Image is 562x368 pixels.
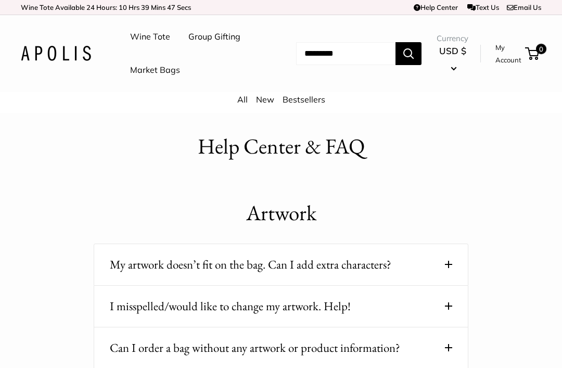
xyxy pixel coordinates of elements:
a: All [237,94,248,105]
button: My artwork doesn’t fit on the bag. Can I add extra characters? [110,255,452,275]
a: Email Us [507,3,541,11]
span: USD $ [439,45,466,56]
h1: Help Center & FAQ [198,131,365,162]
span: Currency [437,31,468,46]
span: Secs [177,3,191,11]
img: Apolis [21,46,91,61]
span: 39 [141,3,149,11]
a: Bestsellers [283,94,325,105]
span: 47 [167,3,175,11]
a: My Account [495,41,521,67]
a: Group Gifting [188,29,240,45]
a: 0 [526,47,539,60]
span: 0 [536,44,546,54]
span: 10 [119,3,127,11]
a: Text Us [467,3,499,11]
a: New [256,94,274,105]
h1: Artwork [94,198,468,229]
span: Mins [151,3,165,11]
input: Search... [296,42,395,65]
a: Market Bags [130,62,180,78]
span: Hrs [129,3,139,11]
a: Wine Tote [130,29,170,45]
button: USD $ [437,43,468,76]
a: Help Center [414,3,458,11]
button: Can I order a bag without any artwork or product information? [110,338,452,358]
button: Search [395,42,421,65]
button: I misspelled/would like to change my artwork. Help! [110,296,452,316]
